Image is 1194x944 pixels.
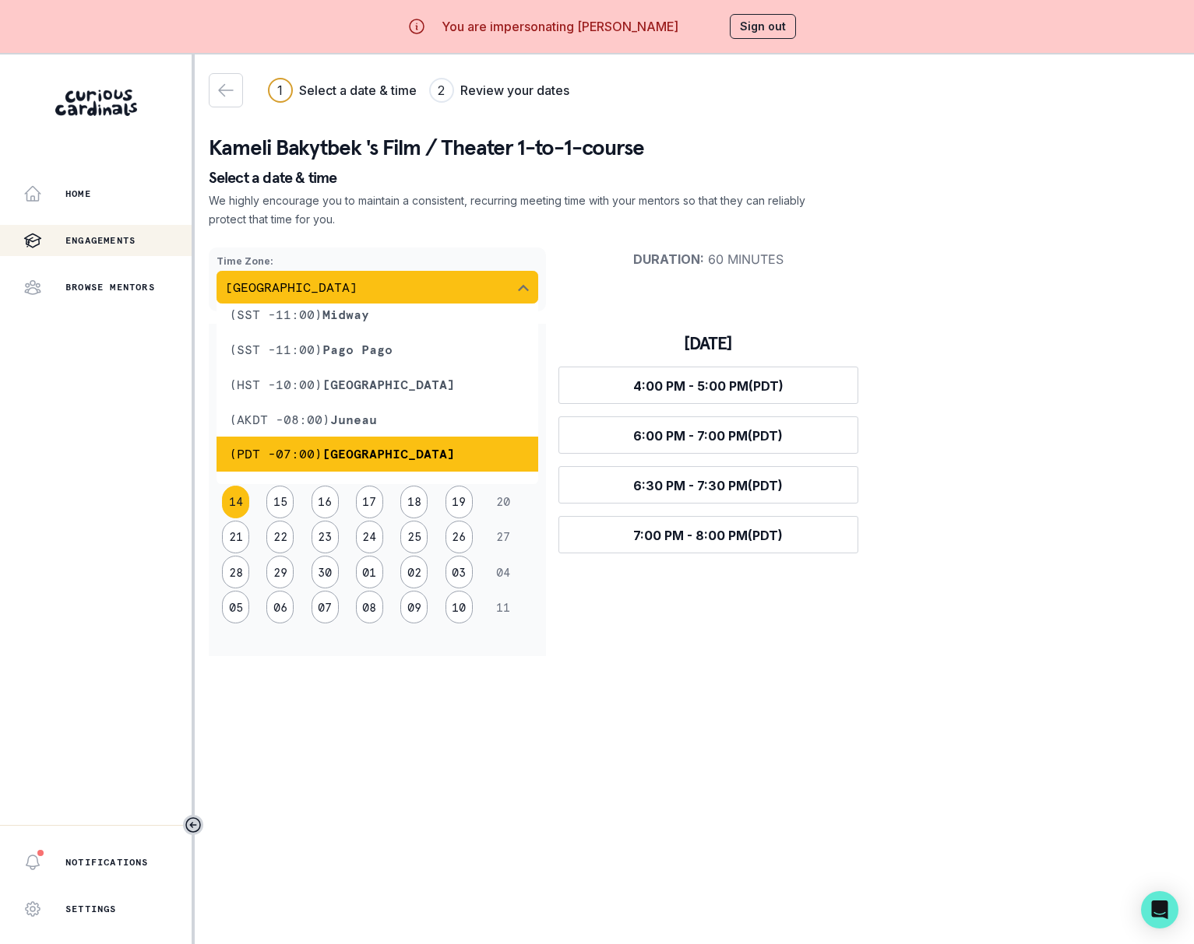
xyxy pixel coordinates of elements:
[312,486,339,518] button: 16
[222,521,249,553] button: 21
[222,486,249,518] button: 14
[460,81,569,100] h3: Review your dates
[217,271,538,304] button: Choose a timezone
[633,478,783,493] span: 6:30 PM - 7:30 PM (PDT)
[322,481,385,497] strong: Mazatlan
[438,81,445,100] div: 2
[217,472,538,507] li: (MST -07:00)
[209,132,1181,163] p: Kameli Bakytbek 's Film / Theater 1-to-1-course
[217,402,538,437] li: (AKDT -08:00)
[183,815,203,835] button: Toggle sidebar
[322,342,393,357] strong: Pago Pago
[266,591,294,623] button: 06
[356,486,383,518] button: 17
[400,486,428,518] button: 18
[356,591,383,623] button: 08
[217,255,273,267] strong: Time Zone :
[558,251,858,267] p: 60 minutes
[633,528,783,543] span: 7:00 PM - 8:00 PM (PDT)
[65,234,136,247] p: Engagements
[633,428,783,444] span: 6:00 PM - 7:00 PM (PDT)
[400,556,428,588] button: 02
[558,367,858,404] button: 4:00 PM - 5:00 PM(PDT)
[446,591,473,623] button: 10
[312,591,339,623] button: 07
[217,297,538,484] ul: Choose a timezone
[312,521,339,553] button: 23
[730,14,796,39] button: Sign out
[446,556,473,588] button: 03
[400,591,428,623] button: 09
[400,521,428,553] button: 25
[266,556,294,588] button: 29
[1141,891,1178,928] div: Open Intercom Messenger
[268,78,569,103] div: Progress
[322,446,455,461] strong: [GEOGRAPHIC_DATA]
[558,416,858,454] button: 6:00 PM - 7:00 PM(PDT)
[558,516,858,553] button: 7:00 PM - 8:00 PM(PDT)
[65,188,91,200] p: Home
[217,332,538,367] li: (SST -11:00)
[222,591,249,623] button: 05
[277,81,283,100] div: 1
[312,556,339,588] button: 30
[217,437,538,472] li: (PDT -07:00)
[442,17,678,36] p: You are impersonating [PERSON_NAME]
[65,856,149,869] p: Notifications
[356,521,383,553] button: 24
[633,378,784,394] span: 4:00 PM - 5:00 PM (PDT)
[356,556,383,588] button: 01
[322,377,455,392] strong: [GEOGRAPHIC_DATA]
[266,521,294,553] button: 22
[65,281,155,293] p: Browse Mentors
[558,332,858,354] h3: [DATE]
[55,89,137,116] img: Curious Cardinals Logo
[209,170,1181,185] p: Select a date & time
[217,297,538,332] li: (SST -11:00)
[222,556,249,588] button: 28
[558,466,858,504] button: 6:30 PM - 7:30 PM(PDT)
[322,307,369,322] strong: Midway
[217,367,538,402] li: (HST -10:00)
[65,903,117,915] p: Settings
[330,412,377,427] strong: Juneau
[446,521,473,553] button: 26
[446,486,473,518] button: 19
[209,191,807,229] p: We highly encourage you to maintain a consistent, recurring meeting time with your mentors so tha...
[299,81,417,100] h3: Select a date & time
[266,486,294,518] button: 15
[633,251,704,267] strong: Duration :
